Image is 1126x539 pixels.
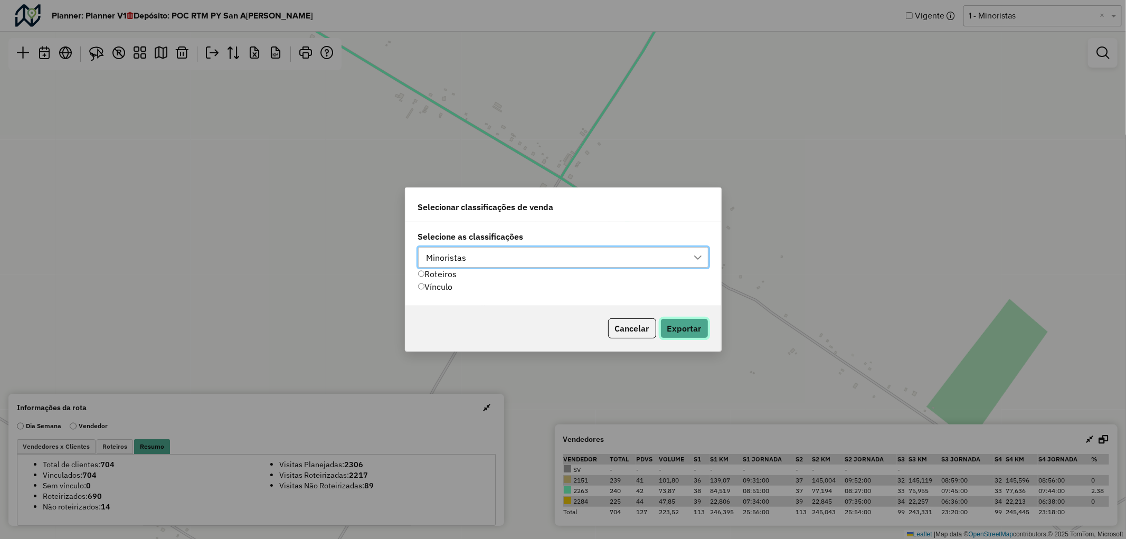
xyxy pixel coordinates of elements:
[418,268,491,280] div: Roteiros
[418,230,708,243] label: Selecione as classificações
[418,280,491,293] div: Vínculo
[608,318,656,338] button: Cancelar
[418,201,554,213] span: Selecionar classificações de venda
[660,318,708,338] button: Exportar
[423,248,470,268] div: Minoristas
